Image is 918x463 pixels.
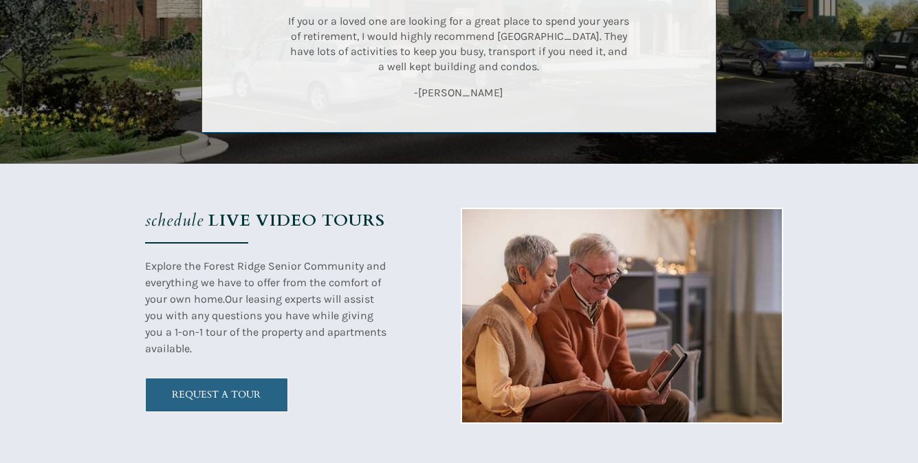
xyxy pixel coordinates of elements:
span: REQUEST A TOUR [146,389,287,400]
span: Explore the Forest Ridge Senior Community and everything we have to offer from the comfort of you... [145,259,386,305]
a: REQUEST A TOUR [145,378,288,412]
em: schedule [145,209,204,232]
span: If you or a loved one are looking for a great place to spend your years of retirement, I would hi... [288,14,629,73]
span: -[PERSON_NAME] [414,86,503,99]
span: Our leasing experts will assist you with any questions you have while giving you a 1-on-1 tour of... [145,292,386,355]
strong: LIVE VIDEO TOURS [208,209,385,232]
